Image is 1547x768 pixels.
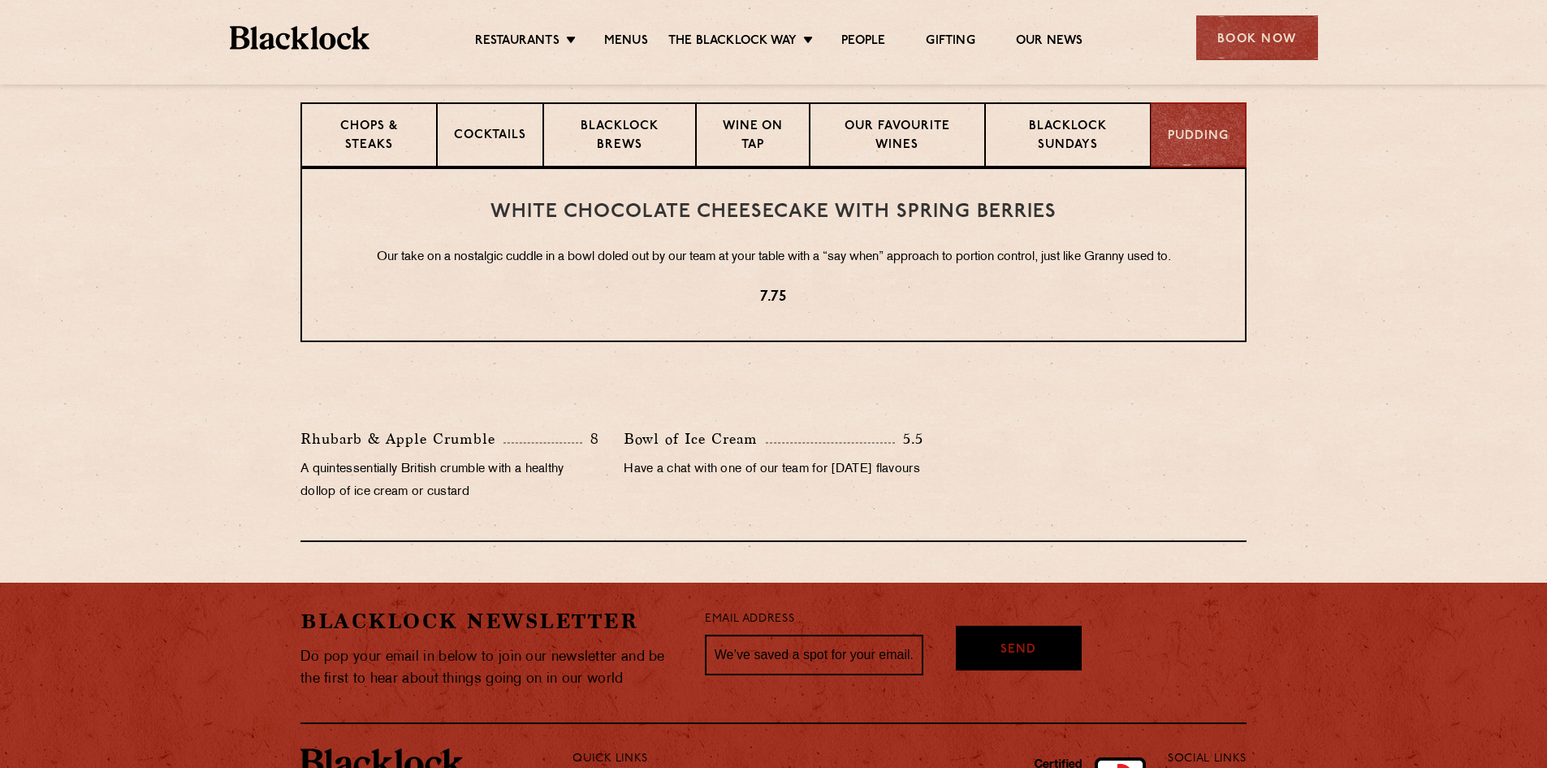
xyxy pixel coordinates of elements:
[230,26,370,50] img: BL_Textured_Logo-footer-cropped.svg
[1000,641,1036,660] span: Send
[335,202,1212,223] h3: White Chocolate Cheesecake with Spring Berries
[827,118,967,156] p: Our favourite wines
[300,607,681,636] h2: Blacklock Newsletter
[668,33,797,51] a: The Blacklock Way
[475,33,560,51] a: Restaurants
[705,610,794,629] label: Email Address
[454,127,526,147] p: Cocktails
[713,118,793,156] p: Wine on Tap
[300,427,503,450] p: Rhubarb & Apple Crumble
[841,33,885,51] a: People
[335,247,1212,268] p: Our take on a nostalgic cuddle in a bowl doled out by our team at your table with a “say when” ap...
[926,33,974,51] a: Gifting
[604,33,648,51] a: Menus
[300,458,599,504] p: A quintessentially British crumble with a healthy dollop of ice cream or custard
[624,427,766,450] p: Bowl of Ice Cream
[1016,33,1083,51] a: Our News
[895,428,923,449] p: 5.5
[1196,15,1318,60] div: Book Now
[318,118,420,156] p: Chops & Steaks
[624,458,923,481] p: Have a chat with one of our team for [DATE] flavours
[300,646,681,690] p: Do pop your email in below to join our newsletter and be the first to hear about things going on ...
[560,118,679,156] p: Blacklock Brews
[582,428,599,449] p: 8
[705,635,923,675] input: We’ve saved a spot for your email...
[1002,118,1134,156] p: Blacklock Sundays
[335,287,1212,308] p: 7.75
[1168,128,1229,146] p: Pudding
